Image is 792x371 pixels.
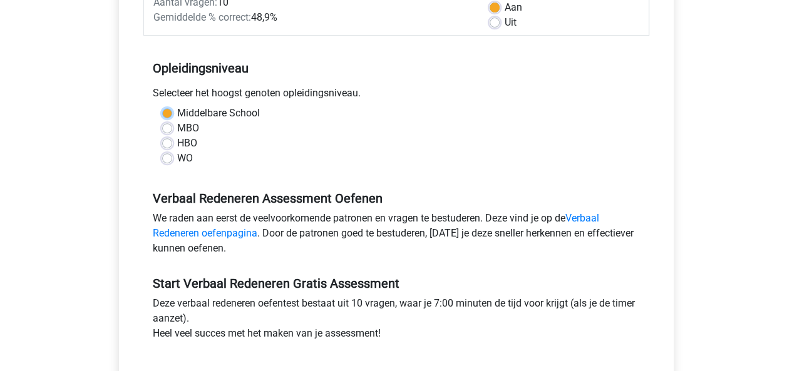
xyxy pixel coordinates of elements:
div: 48,9% [144,10,480,25]
h5: Verbaal Redeneren Assessment Oefenen [153,191,640,206]
h5: Opleidingsniveau [153,56,640,81]
div: Selecteer het hoogst genoten opleidingsniveau. [143,86,649,106]
div: Deze verbaal redeneren oefentest bestaat uit 10 vragen, waar je 7:00 minuten de tijd voor krijgt ... [143,296,649,346]
span: Gemiddelde % correct: [153,11,251,23]
label: Middelbare School [177,106,260,121]
div: We raden aan eerst de veelvoorkomende patronen en vragen te bestuderen. Deze vind je op de . Door... [143,211,649,261]
label: HBO [177,136,197,151]
label: WO [177,151,193,166]
h5: Start Verbaal Redeneren Gratis Assessment [153,276,640,291]
label: Uit [505,15,517,30]
label: MBO [177,121,199,136]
